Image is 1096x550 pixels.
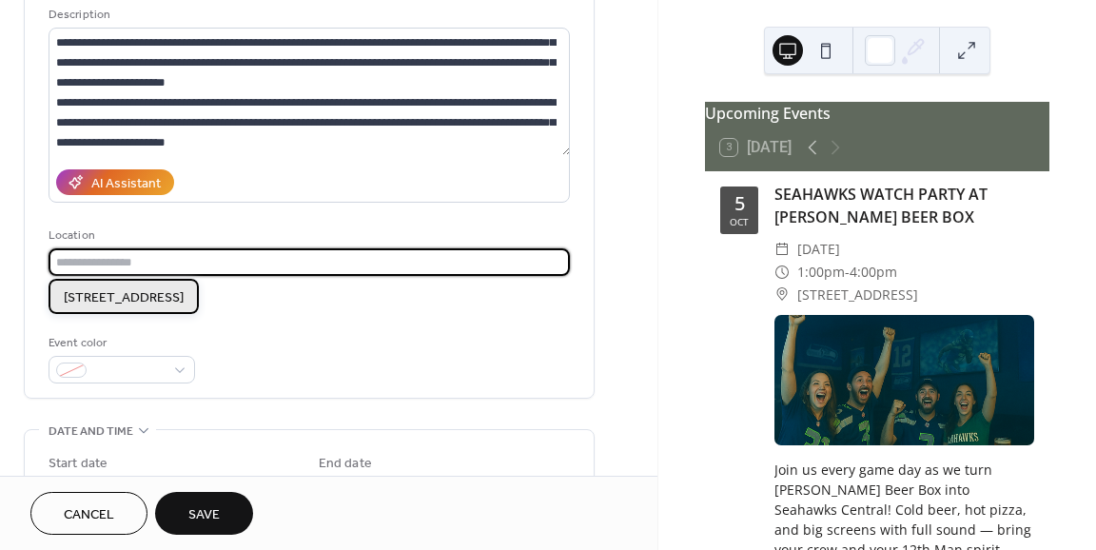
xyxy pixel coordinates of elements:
span: 4:00pm [850,261,897,284]
button: AI Assistant [56,169,174,195]
div: AI Assistant [91,174,161,194]
div: ​ [774,261,790,284]
span: Cancel [64,505,114,525]
span: Date and time [49,422,133,442]
div: 5 [734,194,745,213]
span: [STREET_ADDRESS] [64,288,184,308]
span: Save [188,505,220,525]
div: Upcoming Events [705,102,1049,125]
span: - [845,261,850,284]
div: Location [49,226,566,246]
div: Description [49,5,566,25]
div: SEAHAWKS WATCH PARTY AT [PERSON_NAME] BEER BOX [774,183,1034,228]
div: End date [319,454,372,474]
div: Start date [49,454,108,474]
div: ​ [774,238,790,261]
span: 1:00pm [797,261,845,284]
span: [DATE] [797,238,840,261]
span: [STREET_ADDRESS] [797,284,918,306]
div: Event color [49,333,191,353]
div: ​ [774,284,790,306]
button: Save [155,492,253,535]
button: Cancel [30,492,147,535]
div: Oct [730,217,749,226]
